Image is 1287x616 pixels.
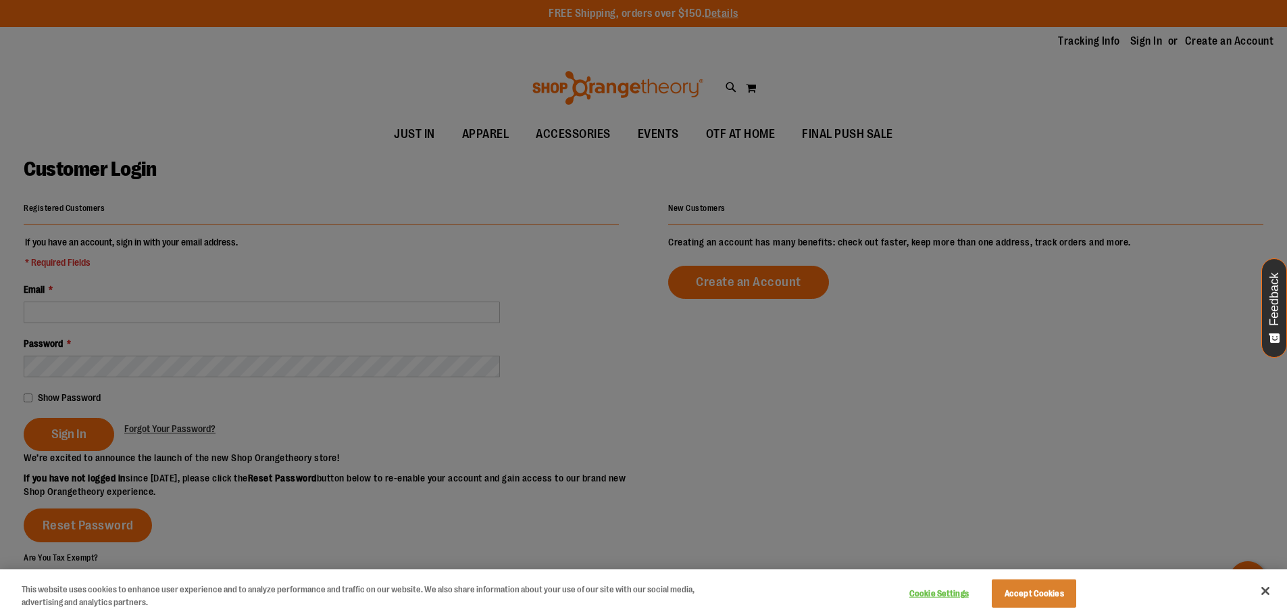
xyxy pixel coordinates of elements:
[897,580,981,607] button: Cookie Settings
[22,583,708,609] div: This website uses cookies to enhance user experience and to analyze performance and traffic on ou...
[992,579,1076,608] button: Accept Cookies
[1251,576,1280,606] button: Close
[1268,273,1281,326] span: Feedback
[1261,258,1287,358] button: Feedback - Show survey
